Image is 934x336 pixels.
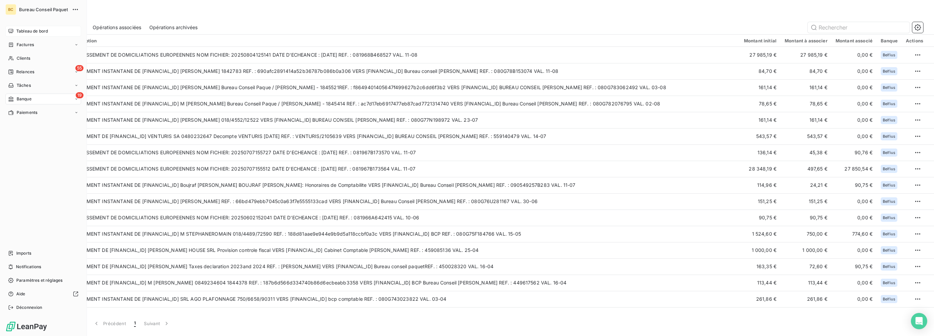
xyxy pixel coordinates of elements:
td: VERSEMENT INSTANTANE DE [FINANCIAL_ID] M STEPHANEROMAIN 018/4489/72590 REF. : 188d81aae9e944e9b9d... [67,226,740,242]
td: 100,00 € [740,307,781,323]
a: 19Banque [5,94,81,104]
span: Belfius [883,118,895,122]
td: 0,00 € [832,193,877,210]
td: 0,00 € [832,242,877,258]
a: Aide [5,289,81,299]
span: Clients [17,55,30,61]
td: 90,76 € [832,144,877,161]
span: 55 [75,65,83,71]
td: 261,86 € [740,291,781,307]
td: VERSEMENT INSTANTANE DE [FINANCIAL_ID] [PERSON_NAME] 018/4552/12522 VERS [FINANCIAL_ID] BUREAU CO... [67,112,740,128]
input: Rechercher [808,22,910,33]
span: Belfius [883,232,895,236]
td: 27 850,54 € [832,161,877,177]
td: 1 524,60 € [740,226,781,242]
div: Actions [906,38,923,43]
td: 161,14 € [781,79,832,96]
td: 774,60 € [832,226,877,242]
div: Montant à associer [785,38,827,43]
span: Belfius [883,297,895,301]
td: 543,57 € [740,128,781,144]
td: 78,65 € [781,96,832,112]
span: Aide [16,291,25,297]
div: Description [71,38,736,43]
span: Belfius [883,199,895,203]
td: VERSEMENT INSTANTANE DE [FINANCIAL_ID] [PERSON_NAME] 1842783 REF. : 690afc2891414a52b36787b086b0a... [67,63,740,79]
td: 0,00 € [832,112,877,128]
div: Open Intercom Messenger [911,313,927,329]
span: Relances [16,69,34,75]
span: Belfius [883,281,895,285]
td: 0,00 € [832,275,877,291]
td: 1 000,00 € [740,242,781,258]
td: ENCAISSEMENT DE DOMICILIATIONS EUROPEENNES NOM FICHIER: 20250707155727 DATE D'ECHEANCE : [DATE] R... [67,144,740,161]
td: 161,14 € [740,112,781,128]
td: 0,00 € [832,128,877,144]
button: 1 [130,316,140,331]
span: Tâches [17,82,31,88]
td: ENCAISSEMENT DE DOMICILIATIONS EUROPEENNES NOM FICHIER: 20250804125141 DATE D'ECHEANCE : [DATE] R... [67,47,740,63]
td: 0,00 € [832,210,877,226]
td: 161,14 € [740,79,781,96]
td: 113,44 € [740,275,781,291]
span: Belfius [883,53,895,57]
td: 151,25 € [781,193,832,210]
td: 90,75 € [832,258,877,275]
td: 0,00 € [832,79,877,96]
a: Paiements [5,107,81,118]
td: 45,38 € [781,144,832,161]
td: 163,35 € [740,258,781,275]
td: 114,96 € [740,177,781,193]
span: Paiements [17,110,37,116]
span: Belfius [883,134,895,138]
a: Tableau de bord [5,26,81,37]
td: 90,75 € [781,210,832,226]
span: Belfius [883,167,895,171]
span: Notifications [16,264,41,270]
td: VERSEMENT INSTANTANE DE [FINANCIAL_ID] [PERSON_NAME] Bureau Conseil Paque / [PERSON_NAME] - 18455... [67,79,740,96]
td: VERSEMENT DE [FINANCIAL_ID] [PERSON_NAME] Taxes declaration 2023and 2024 REF. : [PERSON_NAME] VER... [67,258,740,275]
td: 27 985,19 € [781,47,832,63]
td: VERSEMENT INSTANTANE DE [FINANCIAL_ID] SRL AGO PLAFONNAGE 750/6658/90311 VERS [FINANCIAL_ID] bcp ... [67,291,740,307]
a: Clients [5,53,81,64]
td: 151,25 € [740,193,781,210]
td: 113,44 € [781,275,832,291]
span: 19 [76,92,83,98]
span: Belfius [883,85,895,90]
td: 161,14 € [781,112,832,128]
a: Tâches [5,80,81,91]
td: 497,65 € [781,161,832,177]
td: 0,00 € [832,47,877,63]
td: 90,75 € [832,177,877,193]
a: Factures [5,39,81,50]
td: VERSEMENT DE [FINANCIAL_ID] VENTURIS SA 0480232647 Decompte VENTURIS [DATE] REF. : VENTURIS/21056... [67,128,740,144]
button: Précédent [89,316,130,331]
td: 84,70 € [781,63,832,79]
span: Belfius [883,216,895,220]
div: BC [5,4,16,15]
td: 100,00 € [781,307,832,323]
td: 543,57 € [781,128,832,144]
span: Belfius [883,102,895,106]
span: Opérations associées [93,24,141,31]
td: 0,00 € [832,63,877,79]
span: Opérations archivées [149,24,198,31]
span: Belfius [883,151,895,155]
td: 750,00 € [781,226,832,242]
td: 1 000,00 € [781,242,832,258]
td: VERSEMENT DE [FINANCIAL_ID] M [PERSON_NAME] 0849234604 1844378 REF. : 187b6d566d334740b86d6ecbeab... [67,275,740,291]
td: 72,60 € [781,258,832,275]
span: Banque [17,96,32,102]
td: 78,65 € [740,96,781,112]
img: Logo LeanPay [5,321,48,332]
td: VERSEMENT DE [FINANCIAL_ID] Mme [PERSON_NAME] COMPTABLES VERS [FINANCIAL_ID] COMPTABLE PAQUAY REF... [67,307,740,323]
span: 1 [134,320,136,327]
div: Banque [881,38,898,43]
a: Imports [5,248,81,259]
td: 84,70 € [740,63,781,79]
td: VERSEMENT INSTANTANE DE [FINANCIAL_ID] M [PERSON_NAME] Bureau Conseil Paque / [PERSON_NAME] - 184... [67,96,740,112]
span: Déconnexion [16,304,42,311]
span: Factures [17,42,34,48]
a: Paramètres et réglages [5,275,81,286]
span: Imports [16,250,31,256]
